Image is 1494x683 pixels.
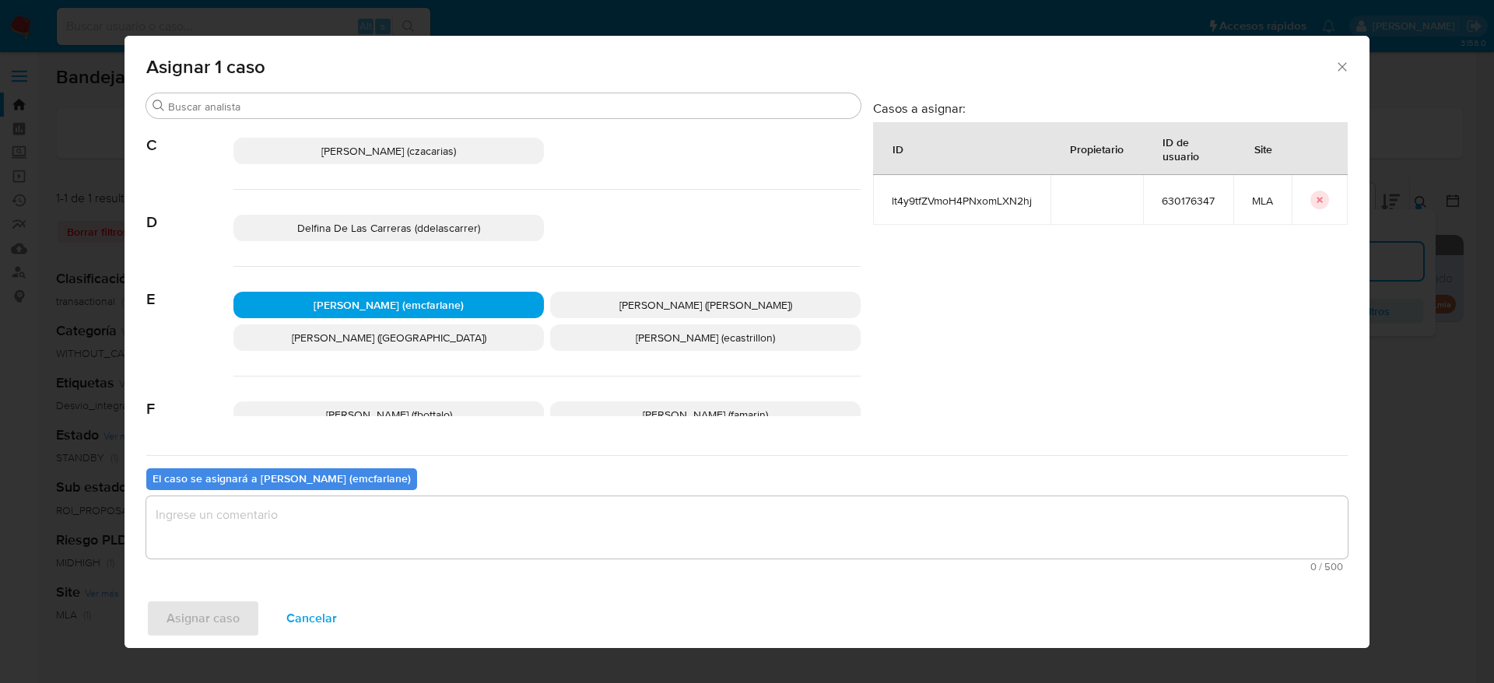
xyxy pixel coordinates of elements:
[233,324,544,351] div: [PERSON_NAME] ([GEOGRAPHIC_DATA])
[292,330,486,345] span: [PERSON_NAME] ([GEOGRAPHIC_DATA])
[146,190,233,232] span: D
[233,292,544,318] div: [PERSON_NAME] (emcfarlane)
[297,220,480,236] span: Delfina De Las Carreras (ddelascarrer)
[643,407,768,422] span: [PERSON_NAME] (famarin)
[550,292,861,318] div: [PERSON_NAME] ([PERSON_NAME])
[874,130,922,167] div: ID
[233,215,544,241] div: Delfina De Las Carreras (ddelascarrer)
[146,377,233,419] span: F
[153,100,165,112] button: Buscar
[1310,191,1329,209] button: icon-button
[321,143,456,159] span: [PERSON_NAME] (czacarias)
[233,401,544,428] div: [PERSON_NAME] (fbottalo)
[1162,194,1215,208] span: 630176347
[233,138,544,164] div: [PERSON_NAME] (czacarias)
[314,297,464,313] span: [PERSON_NAME] (emcfarlane)
[619,297,792,313] span: [PERSON_NAME] ([PERSON_NAME])
[873,100,1348,116] h3: Casos a asignar:
[1051,130,1142,167] div: Propietario
[286,601,337,636] span: Cancelar
[636,330,775,345] span: [PERSON_NAME] (ecastrillon)
[151,562,1343,572] span: Máximo 500 caracteres
[550,401,861,428] div: [PERSON_NAME] (famarin)
[266,600,357,637] button: Cancelar
[1334,59,1348,73] button: Cerrar ventana
[146,58,1334,76] span: Asignar 1 caso
[892,194,1032,208] span: lt4y9tfZVmoH4PNxomLXN2hj
[124,36,1369,648] div: assign-modal
[1252,194,1273,208] span: MLA
[153,471,411,486] b: El caso se asignará a [PERSON_NAME] (emcfarlane)
[550,324,861,351] div: [PERSON_NAME] (ecastrillon)
[1236,130,1291,167] div: Site
[168,100,854,114] input: Buscar analista
[146,267,233,309] span: E
[326,407,452,422] span: [PERSON_NAME] (fbottalo)
[1144,123,1233,174] div: ID de usuario
[146,113,233,155] span: C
